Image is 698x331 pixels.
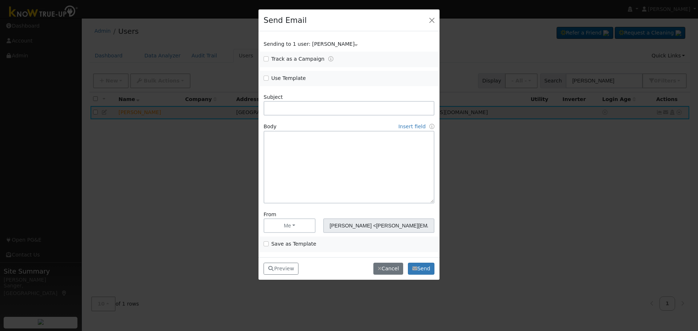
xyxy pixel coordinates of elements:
[328,56,333,62] a: Tracking Campaigns
[264,263,298,275] button: Preview
[398,124,426,129] a: Insert field
[264,123,277,130] label: Body
[264,218,316,233] button: Me
[264,76,269,81] input: Use Template
[373,263,403,275] button: Cancel
[264,211,276,218] label: From
[264,15,306,26] h4: Send Email
[408,263,434,275] button: Send
[260,40,438,48] div: Show users
[264,93,283,101] label: Subject
[264,56,269,61] input: Track as a Campaign
[271,240,316,248] label: Save as Template
[264,241,269,246] input: Save as Template
[429,124,434,129] a: Fields
[271,55,324,63] label: Track as a Campaign
[271,74,306,82] label: Use Template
